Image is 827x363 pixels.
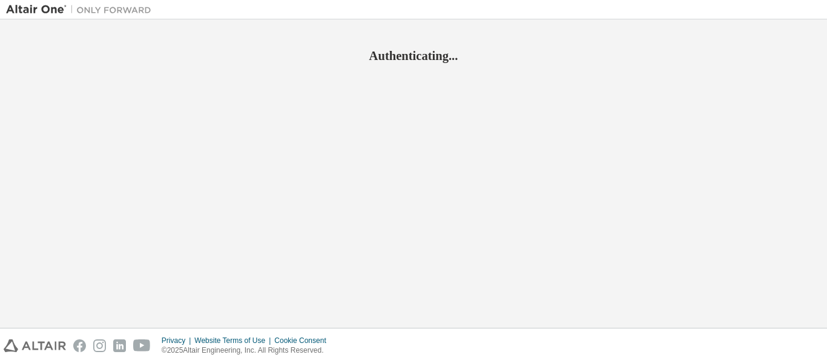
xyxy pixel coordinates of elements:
img: facebook.svg [73,339,86,352]
div: Cookie Consent [274,336,333,345]
img: instagram.svg [93,339,106,352]
div: Website Terms of Use [194,336,274,345]
img: linkedin.svg [113,339,126,352]
img: altair_logo.svg [4,339,66,352]
div: Privacy [162,336,194,345]
p: © 2025 Altair Engineering, Inc. All Rights Reserved. [162,345,334,356]
img: youtube.svg [133,339,151,352]
h2: Authenticating... [6,48,821,64]
img: Altair One [6,4,157,16]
